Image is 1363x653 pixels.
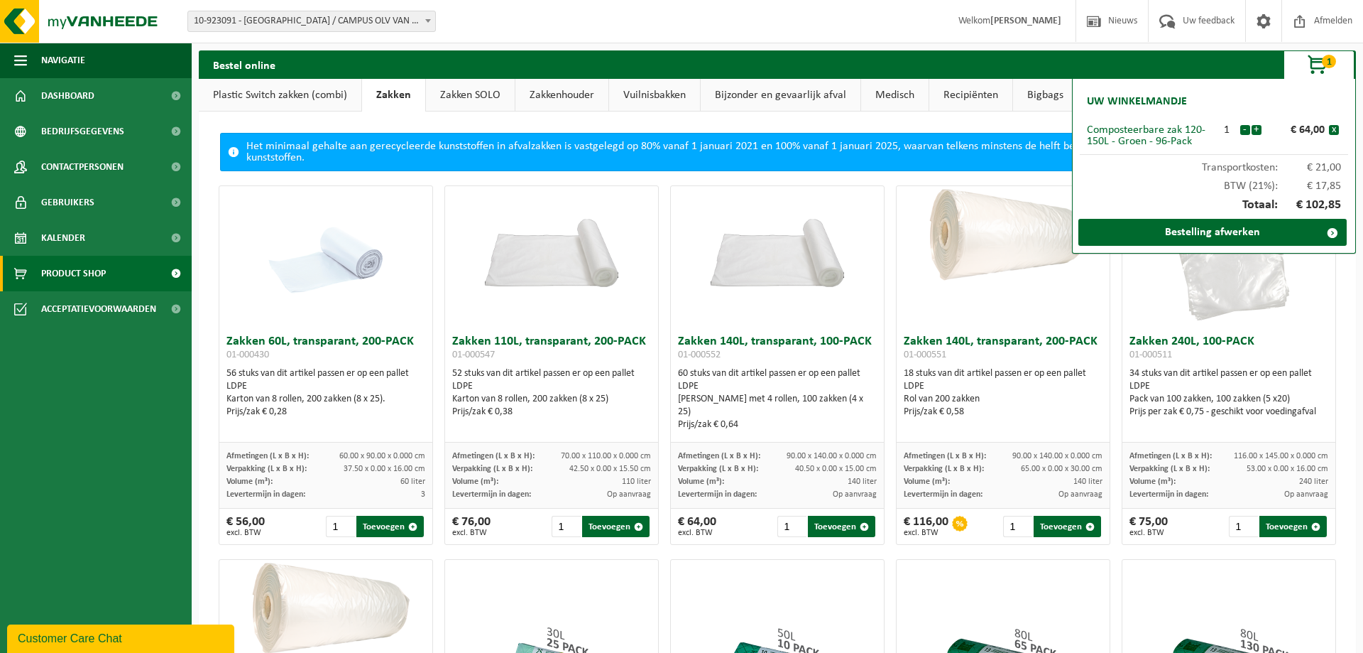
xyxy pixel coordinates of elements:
img: 01-000511 [1158,186,1300,328]
img: 01-000547 [445,186,658,293]
button: Toevoegen [1259,516,1327,537]
a: Medisch [861,79,929,112]
div: Rol van 200 zakken [904,393,1102,406]
span: Op aanvraag [607,490,651,499]
span: Navigatie [41,43,85,78]
a: Vuilnisbakken [609,79,700,112]
div: LDPE [226,380,425,393]
span: Levertermijn in dagen: [678,490,757,499]
a: Recipiënten [929,79,1012,112]
h3: Zakken 110L, transparant, 200-PACK [452,335,651,364]
div: Transportkosten: [1080,155,1348,173]
a: Bestelling afwerken [1078,219,1347,246]
button: - [1240,125,1250,135]
span: Afmetingen (L x B x H): [904,452,986,460]
span: Verpakking (L x B x H): [452,465,532,473]
span: Volume (m³): [904,477,950,486]
span: € 21,00 [1278,162,1342,173]
span: 53.00 x 0.00 x 16.00 cm [1247,465,1328,473]
div: Prijs per zak € 0,75 - geschikt voor voedingafval [1129,406,1328,419]
div: Het minimaal gehalte aan gerecycleerde kunststoffen in afvalzakken is vastgelegd op 80% vanaf 1 j... [246,134,1306,171]
input: 1 [1003,516,1032,537]
span: 10-923091 - RHIZO / CAMPUS OLV VAN VLAANDEREN - KORTRIJK [188,11,435,31]
span: 116.00 x 145.00 x 0.000 cm [1234,452,1328,460]
div: Prijs/zak € 0,38 [452,406,651,419]
span: Verpakking (L x B x H): [1129,465,1210,473]
span: Afmetingen (L x B x H): [226,452,309,460]
span: Volume (m³): [452,477,498,486]
input: 1 [326,516,355,537]
input: 1 [777,516,806,537]
span: Volume (m³): [678,477,724,486]
div: Karton van 8 rollen, 200 zakken (8 x 25) [452,393,651,406]
span: 42.50 x 0.00 x 15.50 cm [569,465,651,473]
span: Dashboard [41,78,94,114]
span: Product Shop [41,256,106,291]
span: Levertermijn in dagen: [1129,490,1208,499]
span: Afmetingen (L x B x H): [678,452,760,460]
span: 140 liter [848,477,877,486]
span: 65.00 x 0.00 x 30.00 cm [1021,465,1102,473]
span: excl. BTW [904,529,948,537]
h2: Bestel online [199,50,290,78]
span: 70.00 x 110.00 x 0.000 cm [561,452,651,460]
h2: Uw winkelmandje [1080,86,1194,117]
div: 60 stuks van dit artikel passen er op een pallet [678,367,877,431]
div: Pack van 100 zakken, 100 zakken (5 x20) [1129,393,1328,406]
span: Acceptatievoorwaarden [41,291,156,327]
span: 60 liter [400,477,425,486]
span: Contactpersonen [41,149,124,185]
span: Volume (m³): [226,477,273,486]
div: LDPE [452,380,651,393]
span: excl. BTW [1129,529,1168,537]
span: 110 liter [622,477,651,486]
span: 01-000511 [1129,350,1172,360]
div: Prijs/zak € 0,58 [904,406,1102,419]
a: Bijzonder en gevaarlijk afval [701,79,860,112]
span: Op aanvraag [1058,490,1102,499]
span: Levertermijn in dagen: [904,490,982,499]
span: 1 [1322,55,1336,68]
span: Bedrijfsgegevens [41,114,124,149]
div: € 75,00 [1129,516,1168,537]
button: Toevoegen [356,516,424,537]
span: 01-000547 [452,350,495,360]
span: Levertermijn in dagen: [452,490,531,499]
div: LDPE [678,380,877,393]
iframe: chat widget [7,622,237,653]
h3: Zakken 60L, transparant, 200-PACK [226,335,425,364]
div: Karton van 8 rollen, 200 zakken (8 x 25). [226,393,425,406]
img: 01-000551 [897,186,1110,293]
span: Op aanvraag [1284,490,1328,499]
a: Zakken SOLO [426,79,515,112]
div: € 76,00 [452,516,491,537]
span: 01-000552 [678,350,721,360]
span: excl. BTW [452,529,491,537]
span: 3 [421,490,425,499]
div: Prijs/zak € 0,28 [226,406,425,419]
span: Verpakking (L x B x H): [678,465,758,473]
span: Verpakking (L x B x H): [226,465,307,473]
a: Zakken [362,79,425,112]
div: € 116,00 [904,516,948,537]
div: [PERSON_NAME] met 4 rollen, 100 zakken (4 x 25) [678,393,877,419]
span: Afmetingen (L x B x H): [1129,452,1212,460]
div: 1 [1214,124,1239,136]
div: € 64,00 [1265,124,1329,136]
div: Totaal: [1080,192,1348,219]
span: 37.50 x 0.00 x 16.00 cm [344,465,425,473]
strong: [PERSON_NAME] [990,16,1061,26]
span: Gebruikers [41,185,94,220]
span: 140 liter [1073,477,1102,486]
span: € 17,85 [1278,180,1342,192]
span: 01-000551 [904,350,946,360]
a: Plastic Switch zakken (combi) [199,79,361,112]
span: 40.50 x 0.00 x 15.00 cm [795,465,877,473]
button: Toevoegen [582,516,650,537]
div: 52 stuks van dit artikel passen er op een pallet [452,367,651,419]
span: Verpakking (L x B x H): [904,465,984,473]
span: 90.00 x 140.00 x 0.000 cm [787,452,877,460]
div: LDPE [904,380,1102,393]
div: Prijs/zak € 0,64 [678,419,877,431]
